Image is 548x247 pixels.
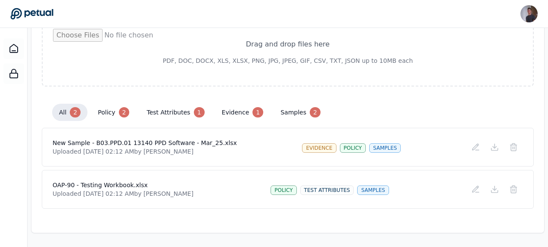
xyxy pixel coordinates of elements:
h4: New Sample - B03.PPD.01 13140 PPD Software - Mar_25.xlsx [53,139,237,147]
div: policy [340,143,366,153]
p: Uploaded [DATE] 02:12 AM by [PERSON_NAME] [53,147,237,156]
div: 2 [119,107,130,117]
a: Dashboard [3,38,24,59]
div: evidence [302,143,336,153]
a: SOC [3,63,24,84]
div: samples [357,185,389,195]
div: 1 [252,107,263,117]
div: policy [271,185,296,195]
p: Uploaded [DATE] 02:12 AM by [PERSON_NAME] [53,189,193,198]
button: all 2 [52,104,87,121]
button: test attributes 1 [140,104,211,121]
button: Download File [485,182,504,197]
button: Add/Edit Description [466,139,485,155]
div: 1 [194,107,205,117]
h4: OAP-90 - Testing Workbook.xlsx [53,181,193,189]
button: evidence 1 [215,104,271,121]
a: Go to Dashboard [10,8,53,20]
button: Add/Edit Description [466,182,485,197]
button: Delete File [504,139,523,155]
button: Delete File [504,182,523,197]
button: policy 2 [91,104,136,121]
button: samples 2 [274,104,327,121]
button: Download File [485,139,504,155]
div: test attributes [300,185,354,195]
img: Andrew Li [520,5,538,22]
div: samples [369,143,401,153]
div: 2 [70,107,81,117]
div: 2 [310,107,321,117]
